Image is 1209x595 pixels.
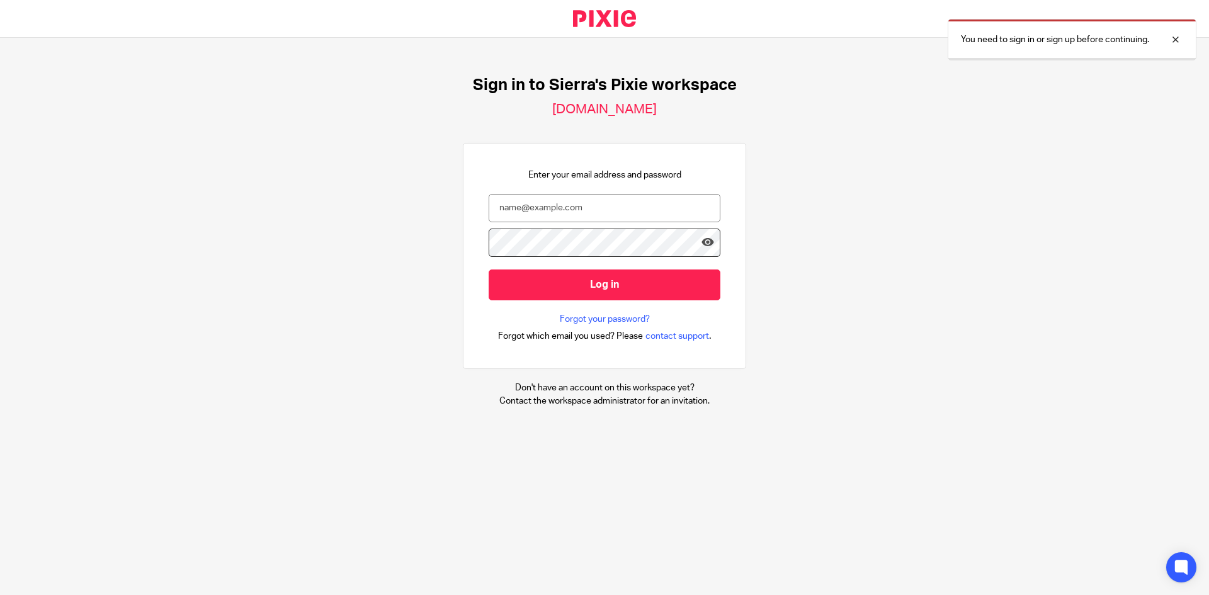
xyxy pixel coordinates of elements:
[645,330,709,343] span: contact support
[473,76,737,95] h1: Sign in to Sierra's Pixie workspace
[552,101,657,118] h2: [DOMAIN_NAME]
[499,395,710,407] p: Contact the workspace administrator for an invitation.
[489,194,720,222] input: name@example.com
[498,330,643,343] span: Forgot which email you used? Please
[961,33,1149,46] p: You need to sign in or sign up before continuing.
[489,269,720,300] input: Log in
[498,329,712,343] div: .
[499,382,710,394] p: Don't have an account on this workspace yet?
[560,313,650,326] a: Forgot your password?
[528,169,681,181] p: Enter your email address and password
